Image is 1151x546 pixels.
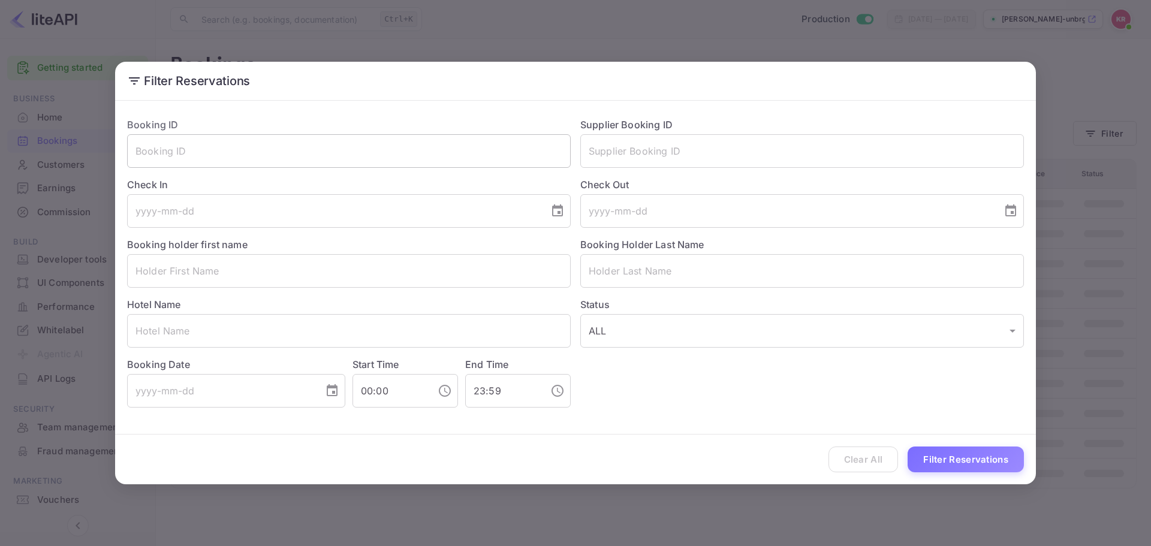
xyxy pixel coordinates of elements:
[127,357,345,372] label: Booking Date
[580,194,994,228] input: yyyy-mm-dd
[352,358,399,370] label: Start Time
[580,254,1024,288] input: Holder Last Name
[465,374,541,408] input: hh:mm
[546,199,570,223] button: Choose date
[127,314,571,348] input: Hotel Name
[127,177,571,192] label: Check In
[580,119,673,131] label: Supplier Booking ID
[127,194,541,228] input: yyyy-mm-dd
[908,447,1024,472] button: Filter Reservations
[580,239,704,251] label: Booking Holder Last Name
[999,199,1023,223] button: Choose date
[115,62,1036,100] h2: Filter Reservations
[320,379,344,403] button: Choose date
[127,134,571,168] input: Booking ID
[580,134,1024,168] input: Supplier Booking ID
[580,314,1024,348] div: ALL
[127,374,315,408] input: yyyy-mm-dd
[127,239,248,251] label: Booking holder first name
[127,254,571,288] input: Holder First Name
[352,374,428,408] input: hh:mm
[580,177,1024,192] label: Check Out
[127,119,179,131] label: Booking ID
[546,379,570,403] button: Choose time, selected time is 11:59 PM
[127,298,181,310] label: Hotel Name
[465,358,508,370] label: End Time
[433,379,457,403] button: Choose time, selected time is 12:00 AM
[580,297,1024,312] label: Status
